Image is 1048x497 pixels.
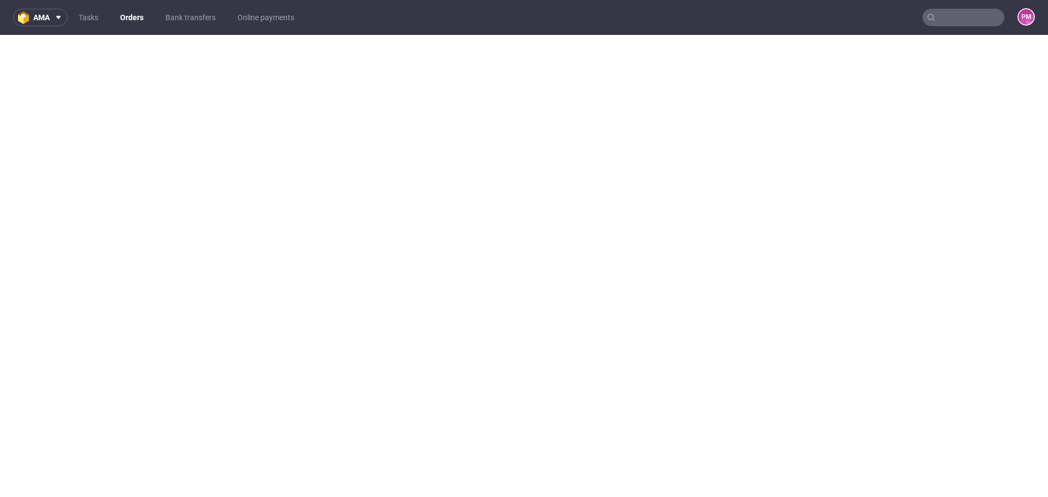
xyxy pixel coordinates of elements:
[159,9,222,26] a: Bank transfers
[72,9,105,26] a: Tasks
[114,9,150,26] a: Orders
[18,11,33,24] img: logo
[33,14,50,21] span: ama
[231,9,301,26] a: Online payments
[13,9,68,26] button: ama
[1019,9,1034,25] figcaption: PM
